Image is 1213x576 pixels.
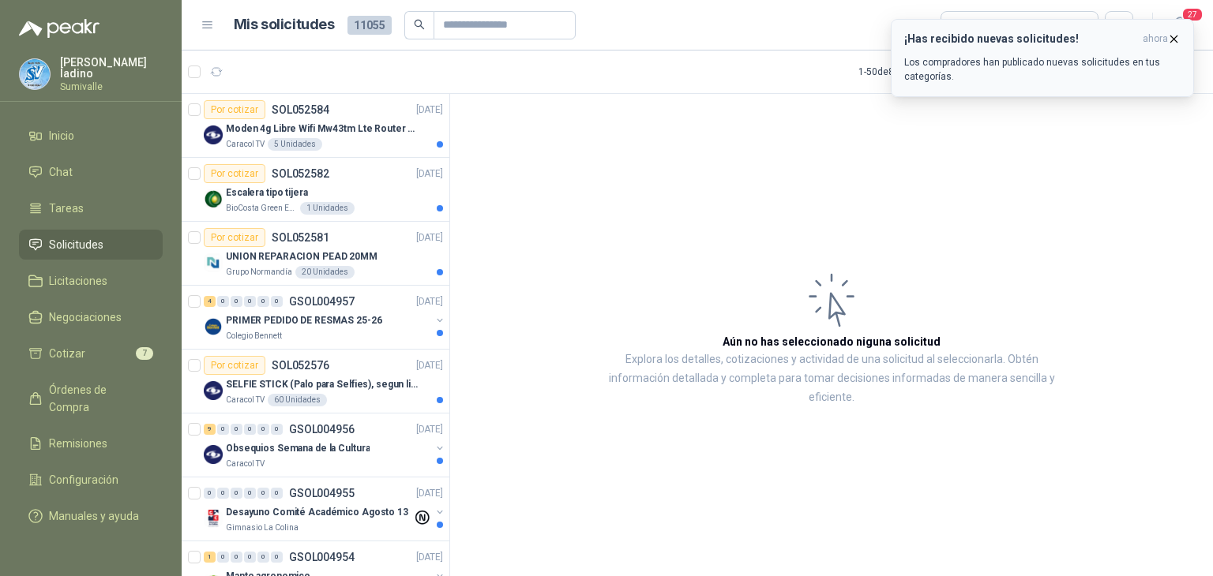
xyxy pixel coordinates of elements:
[217,296,229,307] div: 0
[204,228,265,247] div: Por cotizar
[204,125,223,144] img: Company Logo
[271,488,283,499] div: 0
[416,230,443,245] p: [DATE]
[19,19,100,38] img: Logo peakr
[49,507,139,525] span: Manuales y ayuda
[289,488,355,499] p: GSOL004955
[271,424,283,435] div: 0
[231,552,242,563] div: 0
[257,296,269,307] div: 0
[204,356,265,375] div: Por cotizar
[217,424,229,435] div: 0
[244,424,256,435] div: 0
[19,465,163,495] a: Configuración
[20,59,50,89] img: Company Logo
[60,82,163,92] p: Sumivalle
[19,375,163,422] a: Órdenes de Compra
[226,249,377,264] p: UNION REPARACION PEAD 20MM
[49,272,107,290] span: Licitaciones
[416,486,443,501] p: [DATE]
[19,501,163,531] a: Manuales y ayuda
[891,19,1194,97] button: ¡Has recibido nuevas solicitudes!ahora Los compradores han publicado nuevas solicitudes en tus ca...
[1181,7,1204,22] span: 27
[289,424,355,435] p: GSOL004956
[226,313,382,328] p: PRIMER PEDIDO DE RESMAS 25-26
[723,333,941,350] h3: Aún no has seleccionado niguna solicitud
[182,94,449,158] a: Por cotizarSOL052584[DATE] Company LogoModen 4g Libre Wifi Mw43tm Lte Router Móvil Internet 5ghzC...
[217,552,229,563] div: 0
[204,509,223,528] img: Company Logo
[49,309,122,326] span: Negociaciones
[289,552,355,563] p: GSOL004954
[19,338,163,368] a: Cotizar7
[295,266,355,279] div: 20 Unidades
[268,394,327,406] div: 60 Unidades
[49,200,84,217] span: Tareas
[1143,32,1168,46] span: ahora
[19,302,163,332] a: Negociaciones
[347,16,392,35] span: 11055
[182,350,449,413] a: Por cotizarSOL052576[DATE] Company LogoSELFIE STICK (Palo para Selfies), segun link adjuntoCaraco...
[226,138,265,151] p: Caracol TV
[416,422,443,437] p: [DATE]
[49,381,148,416] span: Órdenes de Compra
[204,420,446,470] a: 9 0 0 0 0 0 GSOL004956[DATE] Company LogoObsequios Semana de la CulturaCaracol TV
[49,127,74,144] span: Inicio
[226,330,282,342] p: Colegio Bennett
[414,19,425,30] span: search
[271,552,283,563] div: 0
[182,222,449,286] a: Por cotizarSOL052581[DATE] Company LogoUNION REPARACION PEAD 20MMGrupo Normandía20 Unidades
[244,552,256,563] div: 0
[226,394,265,406] p: Caracol TV
[136,347,153,360] span: 7
[204,484,446,534] a: 0 0 0 0 0 0 GSOL004955[DATE] Company LogoDesayuno Comité Académico Agosto 13Gimnasio La Colina
[904,32,1136,46] h3: ¡Has recibido nuevas solicitudes!
[204,552,216,563] div: 1
[217,488,229,499] div: 0
[49,471,118,488] span: Configuración
[257,488,269,499] div: 0
[300,202,355,215] div: 1 Unidades
[289,296,355,307] p: GSOL004957
[231,488,242,499] div: 0
[271,296,283,307] div: 0
[231,424,242,435] div: 0
[204,253,223,272] img: Company Logo
[257,424,269,435] div: 0
[19,266,163,296] a: Licitaciones
[19,121,163,151] a: Inicio
[608,350,1055,407] p: Explora los detalles, cotizaciones y actividad de una solicitud al seleccionarla. Obtén informaci...
[226,458,265,470] p: Caracol TV
[904,55,1181,84] p: Los compradores han publicado nuevas solicitudes en tus categorías.
[49,435,107,452] span: Remisiones
[182,158,449,222] a: Por cotizarSOL052582[DATE] Company LogoEscalera tipo tijeraBioCosta Green Energy S.A.S1 Unidades
[1166,11,1194,39] button: 27
[19,230,163,260] a: Solicitudes
[204,164,265,183] div: Por cotizar
[272,232,329,243] p: SOL052581
[49,345,85,362] span: Cotizar
[226,266,292,279] p: Grupo Normandía
[257,552,269,563] div: 0
[272,360,329,371] p: SOL052576
[416,358,443,373] p: [DATE]
[244,488,256,499] div: 0
[204,100,265,119] div: Por cotizar
[204,424,216,435] div: 9
[226,522,299,534] p: Gimnasio La Colina
[204,317,223,336] img: Company Logo
[416,103,443,118] p: [DATE]
[49,236,103,253] span: Solicitudes
[416,294,443,309] p: [DATE]
[204,292,446,342] a: 4 0 0 0 0 0 GSOL004957[DATE] Company LogoPRIMER PEDIDO DE RESMAS 25-26Colegio Bennett
[226,122,422,137] p: Moden 4g Libre Wifi Mw43tm Lte Router Móvil Internet 5ghz
[951,17,984,34] div: Todas
[226,185,308,200] p: Escalera tipo tijera
[19,193,163,223] a: Tareas
[226,505,408,520] p: Desayuno Comité Académico Agosto 13
[244,296,256,307] div: 0
[19,157,163,187] a: Chat
[204,488,216,499] div: 0
[272,104,329,115] p: SOL052584
[204,189,223,208] img: Company Logo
